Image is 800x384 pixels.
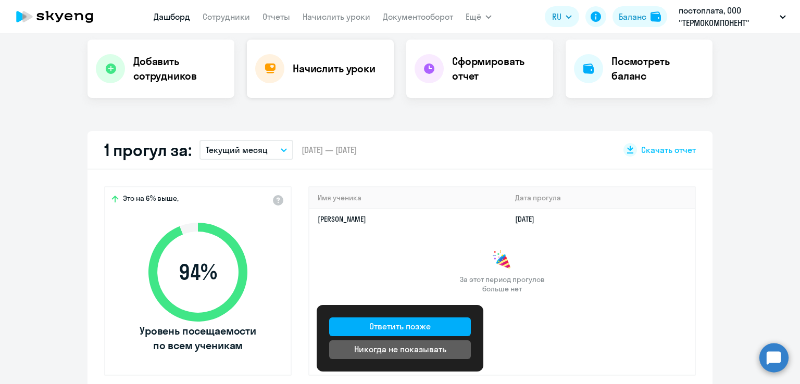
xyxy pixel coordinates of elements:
[452,54,545,83] h4: Сформировать отчет
[329,340,471,359] button: Никогда не показывать
[133,54,226,83] h4: Добавить сотрудников
[552,10,561,23] span: RU
[262,11,290,22] a: Отчеты
[318,214,366,224] a: [PERSON_NAME]
[302,144,357,156] span: [DATE] — [DATE]
[619,10,646,23] div: Баланс
[104,139,191,160] h2: 1 прогул за:
[329,317,471,336] button: Ответить позже
[123,194,179,206] span: Это на 6% выше,
[611,54,704,83] h4: Посмотреть баланс
[651,11,661,22] img: balance
[612,6,667,27] button: Балансbalance
[641,144,696,156] span: Скачать отчет
[199,140,293,160] button: Текущий месяц
[203,11,250,22] a: Сотрудники
[458,275,546,293] span: За этот период прогулов больше нет
[369,320,431,332] div: Ответить позже
[507,187,695,209] th: Дата прогула
[154,11,190,22] a: Дашборд
[293,61,376,76] h4: Начислить уроки
[138,260,258,285] span: 94 %
[309,187,507,209] th: Имя ученика
[679,4,776,29] p: постоплата, ООО "ТЕРМОКОМПОНЕНТ"
[303,11,370,22] a: Начислить уроки
[466,6,492,27] button: Ещё
[673,4,791,29] button: постоплата, ООО "ТЕРМОКОМПОНЕНТ"
[206,144,268,156] p: Текущий месяц
[354,343,446,355] div: Никогда не показывать
[383,11,453,22] a: Документооборот
[492,250,512,271] img: congrats
[515,214,543,224] a: [DATE]
[138,324,258,353] span: Уровень посещаемости по всем ученикам
[466,10,481,23] span: Ещё
[545,6,579,27] button: RU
